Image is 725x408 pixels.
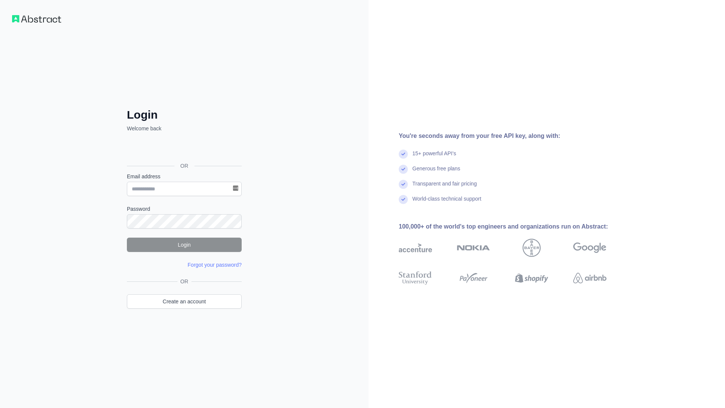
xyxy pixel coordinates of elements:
label: Password [127,205,242,213]
iframe: Sign in with Google Button [123,141,244,157]
label: Email address [127,173,242,180]
div: World-class technical support [412,195,481,210]
span: OR [177,278,191,285]
img: accenture [399,239,432,257]
img: airbnb [573,270,606,286]
img: nokia [457,239,490,257]
img: stanford university [399,270,432,286]
a: Create an account [127,294,242,309]
img: check mark [399,165,408,174]
img: check mark [399,195,408,204]
div: Generous free plans [412,165,460,180]
h2: Login [127,108,242,122]
div: You're seconds away from your free API key, along with: [399,131,631,141]
img: Workflow [12,15,61,23]
button: Login [127,238,242,252]
div: Transparent and fair pricing [412,180,477,195]
span: OR [174,162,194,170]
img: check mark [399,180,408,189]
img: check mark [399,150,408,159]
div: 15+ powerful API's [412,150,456,165]
div: 100,000+ of the world's top engineers and organizations run on Abstract: [399,222,631,231]
img: shopify [515,270,548,286]
img: google [573,239,606,257]
img: bayer [523,239,541,257]
img: payoneer [457,270,490,286]
p: Welcome back [127,125,242,132]
a: Forgot your password? [188,262,242,268]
